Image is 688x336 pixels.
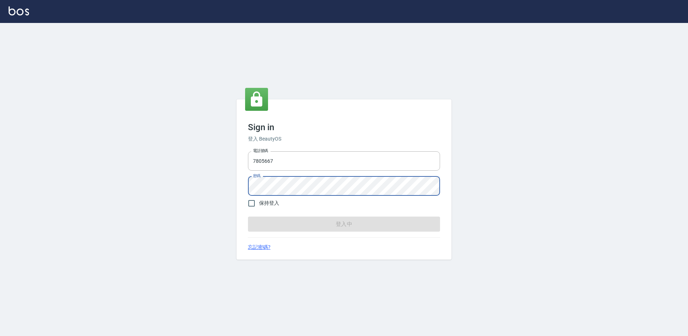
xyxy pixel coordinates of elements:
img: Logo [9,6,29,15]
a: 忘記密碼? [248,243,271,251]
label: 密碼 [253,173,261,179]
h6: 登入 BeautyOS [248,135,440,143]
h3: Sign in [248,122,440,132]
span: 保持登入 [259,199,279,207]
label: 電話號碼 [253,148,268,153]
